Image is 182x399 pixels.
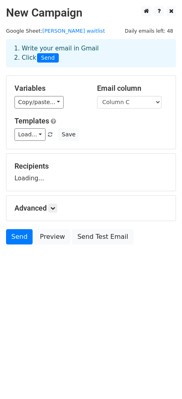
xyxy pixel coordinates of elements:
a: Preview [35,229,70,244]
iframe: Chat Widget [142,360,182,399]
button: Save [58,128,79,141]
a: Daily emails left: 48 [122,28,176,34]
a: Templates [14,117,49,125]
h5: Email column [97,84,168,93]
a: Copy/paste... [14,96,64,109]
h2: New Campaign [6,6,176,20]
h5: Variables [14,84,85,93]
h5: Advanced [14,204,168,213]
a: [PERSON_NAME] waitlist [42,28,105,34]
a: Send [6,229,33,244]
div: 1. Write your email in Gmail 2. Click [8,44,174,63]
h5: Recipients [14,162,168,171]
div: Loading... [14,162,168,183]
span: Daily emails left: 48 [122,27,176,36]
small: Google Sheet: [6,28,105,34]
span: Send [37,53,59,63]
a: Send Test Email [72,229,133,244]
a: Load... [14,128,45,141]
